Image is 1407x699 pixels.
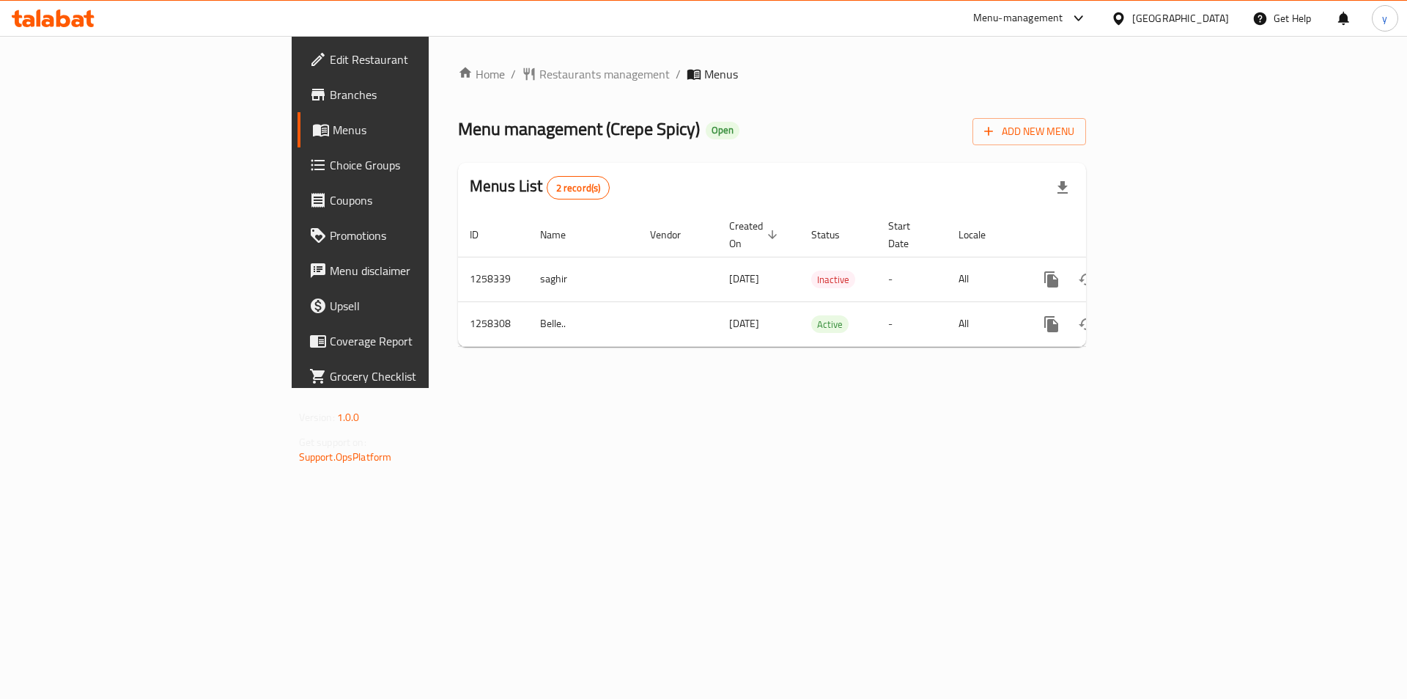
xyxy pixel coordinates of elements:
span: Start Date [888,217,929,252]
div: [GEOGRAPHIC_DATA] [1132,10,1229,26]
h2: Menus List [470,175,610,200]
td: Belle.. [528,301,638,346]
div: Active [811,315,849,333]
span: Created On [729,217,782,252]
td: - [876,257,947,301]
span: Coupons [330,191,515,209]
a: Menu disclaimer [298,253,527,288]
span: Edit Restaurant [330,51,515,68]
a: Upsell [298,288,527,323]
span: Status [811,226,859,244]
a: Restaurants management [522,65,670,83]
span: Menus [704,65,738,83]
div: Inactive [811,271,855,288]
a: Branches [298,77,527,112]
button: more [1034,262,1069,297]
span: Branches [330,86,515,103]
td: All [947,257,1022,301]
span: Coverage Report [330,332,515,350]
span: ID [470,226,498,244]
th: Actions [1022,213,1186,257]
button: Add New Menu [972,118,1086,145]
li: / [676,65,681,83]
span: Menus [333,121,515,139]
td: - [876,301,947,346]
a: Coupons [298,183,527,218]
span: Menu disclaimer [330,262,515,279]
span: Menu management ( Crepe Spicy ) [458,112,700,145]
span: 1.0.0 [337,408,360,427]
span: Upsell [330,297,515,315]
span: y [1382,10,1387,26]
span: Add New Menu [984,122,1074,141]
a: Menus [298,112,527,147]
table: enhanced table [458,213,1186,347]
a: Choice Groups [298,147,527,183]
a: Support.OpsPlatform [299,447,392,466]
button: more [1034,307,1069,342]
div: Open [706,122,739,139]
button: Change Status [1069,307,1104,342]
span: Name [540,226,585,244]
span: 2 record(s) [547,181,610,195]
a: Grocery Checklist [298,359,527,394]
td: saghir [528,257,638,301]
span: Get support on: [299,433,366,452]
span: [DATE] [729,269,759,288]
span: Restaurants management [539,65,670,83]
span: Locale [959,226,1005,244]
span: Active [811,316,849,333]
span: Vendor [650,226,700,244]
span: Inactive [811,271,855,288]
span: Version: [299,408,335,427]
a: Coverage Report [298,323,527,359]
button: Change Status [1069,262,1104,297]
span: Promotions [330,227,515,244]
a: Promotions [298,218,527,253]
span: Choice Groups [330,156,515,174]
span: Open [706,124,739,136]
span: Grocery Checklist [330,367,515,385]
div: Export file [1045,170,1080,205]
a: Edit Restaurant [298,42,527,77]
nav: breadcrumb [458,65,1086,83]
div: Menu-management [973,10,1063,27]
td: All [947,301,1022,346]
span: [DATE] [729,314,759,333]
div: Total records count [547,176,610,200]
